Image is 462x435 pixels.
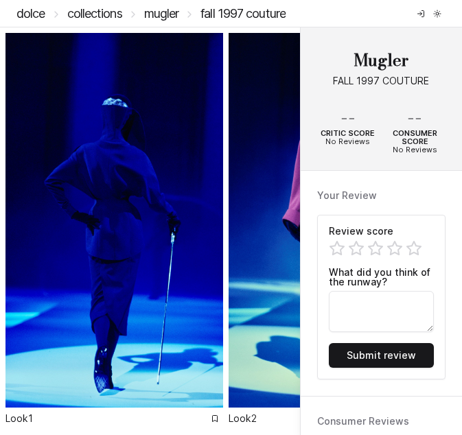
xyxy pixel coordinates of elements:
[67,6,122,21] a: Collections
[229,412,257,425] p: Look 2
[321,104,375,129] h2: --
[429,5,446,22] button: Toggle theme
[317,74,446,88] h2: Fall 1997 Couture
[16,6,45,21] a: DOLCE
[200,6,286,21] a: Fall 1997 Couture
[317,187,446,204] h1: Your Review
[321,137,375,145] p: No Reviews
[384,129,446,145] p: Consumer Score
[321,129,375,137] p: Critic Score
[317,49,446,71] h1: Mugler
[413,5,429,22] a: Log in
[144,6,179,21] a: Mugler
[317,413,446,430] h1: Consumer Reviews
[384,145,446,154] p: No Reviews
[5,412,33,425] p: Look 1
[384,104,446,129] h2: --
